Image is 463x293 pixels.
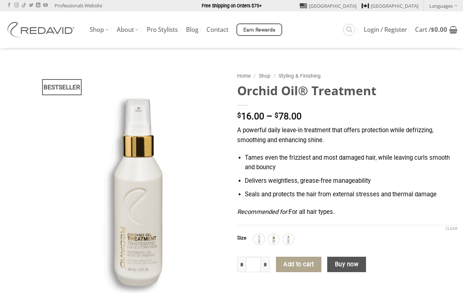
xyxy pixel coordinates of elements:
bdi: 16.00 [237,111,264,122]
a: [GEOGRAPHIC_DATA] [362,0,418,11]
a: Languages [429,0,458,11]
li: Delivers weightless, grease-free manageability [245,176,458,186]
span: $ [237,112,241,119]
span: Cart / [415,27,447,33]
a: Contact [206,23,228,36]
a: Search [343,24,355,36]
a: Follow on Facebook [7,3,11,8]
button: Add to cart [276,257,321,272]
span: $ [431,25,434,34]
img: REDAVID Salon Products | United States [5,22,79,37]
div: 250ml [254,234,265,245]
p: For all hair types. [237,207,458,217]
a: Pro Stylists [147,23,178,36]
div: 90ml [283,234,294,245]
strong: Free Shipping on Orders $75+ [202,3,262,8]
a: Login / Register [364,23,407,36]
a: Follow on Twitter [29,3,33,8]
span: / [273,73,276,79]
img: 90ml [284,234,293,244]
em: Recommended for: [237,208,289,215]
a: Shop [90,23,109,37]
a: [GEOGRAPHIC_DATA] [300,0,356,11]
a: Follow on LinkedIn [36,3,40,8]
span: / [254,73,256,79]
a: Styling & Finishing [279,73,321,79]
p: A powerful daily leave-in treatment that offers protection while defrizzing, smoothing and enhanc... [237,126,458,145]
span: Earn Rewards [243,26,276,34]
a: About [117,23,139,37]
span: – [266,111,272,122]
bdi: 78.00 [275,111,302,122]
li: Seals and protects the hair from external stresses and thermal damage [245,190,458,200]
a: Follow on Instagram [14,3,19,8]
a: Home [237,73,251,79]
input: Reduce quantity of Orchid Oil® Treatment [237,257,246,272]
a: Follow on YouTube [43,3,48,8]
img: 250ml [254,234,264,244]
a: Blog [186,23,198,36]
h1: Orchid Oil® Treatment [237,83,458,99]
label: Size [237,235,246,241]
bdi: 0.00 [431,25,447,34]
li: Tames even the frizziest and most damaged hair, while leaving curls smooth and bouncy [245,153,458,173]
a: Shop [259,73,270,79]
nav: Breadcrumb [237,72,458,80]
a: Earn Rewards [236,23,282,36]
img: 30ml [269,234,279,244]
input: Increase quantity of Orchid Oil® Treatment [261,257,270,272]
span: $ [275,112,279,119]
span: Login / Register [364,27,407,33]
a: View cart [415,22,458,38]
input: Product quantity [246,257,261,272]
div: 30ml [268,234,279,245]
a: Follow on TikTok [22,3,26,8]
a: Clear options [445,226,458,231]
button: Buy now [327,257,366,272]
